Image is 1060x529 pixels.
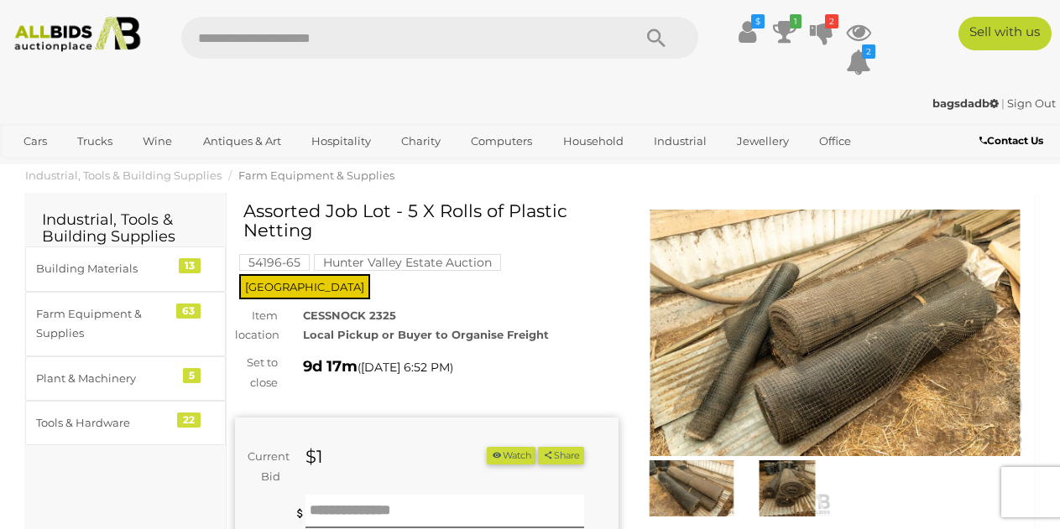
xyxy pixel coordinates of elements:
div: Farm Equipment & Supplies [36,304,175,344]
div: 63 [176,303,201,319]
a: Charity [390,127,452,155]
a: Hospitality [300,127,382,155]
strong: 9d 17m [303,357,358,376]
div: Building Materials [36,259,175,278]
div: Item location [222,306,290,345]
a: Antiques & Art [192,127,292,155]
div: 5 [183,368,201,383]
span: [GEOGRAPHIC_DATA] [239,274,370,299]
img: Assorted Job Lot - 5 X Rolls of Plastic Netting [744,460,831,516]
span: | [1001,96,1005,110]
a: $ [735,17,760,47]
a: Trucks [66,127,123,155]
div: 22 [177,412,201,428]
span: [DATE] 6:52 PM [361,360,450,375]
i: 2 [825,14,838,29]
h2: Industrial, Tools & Building Supplies [42,212,209,246]
a: Sports [13,155,69,183]
a: Household [552,127,634,155]
h1: Assorted Job Lot - 5 X Rolls of Plastic Netting [243,201,614,240]
div: Current Bid [235,447,293,486]
a: Sign Out [1007,96,1056,110]
a: 2 [809,17,834,47]
button: Search [614,17,698,59]
a: Wine [132,127,183,155]
a: Hunter Valley Estate Auction [314,256,501,269]
a: bagsdadb [932,96,1001,110]
strong: bagsdadb [932,96,999,110]
a: 54196-65 [239,256,310,269]
a: Office [808,127,862,155]
b: Contact Us [979,134,1043,147]
div: 13 [179,258,201,273]
img: Assorted Job Lot - 5 X Rolls of Plastic Netting [648,460,735,516]
mark: Hunter Valley Estate Auction [314,254,501,271]
i: 1 [790,14,802,29]
strong: $1 [305,446,323,467]
button: Watch [487,447,535,464]
div: Set to close [222,353,290,392]
a: Plant & Machinery 5 [25,356,226,401]
li: Watch this item [487,447,535,464]
i: $ [751,14,765,29]
a: Farm Equipment & Supplies 63 [25,292,226,356]
a: 2 [846,47,871,77]
a: [GEOGRAPHIC_DATA] [77,155,218,183]
a: Industrial, Tools & Building Supplies [25,169,222,182]
a: Industrial [643,127,718,155]
a: Tools & Hardware 22 [25,401,226,445]
button: Share [538,447,584,464]
a: Contact Us [979,132,1047,150]
i: 2 [862,44,875,59]
a: Farm Equipment & Supplies [238,169,394,182]
a: 1 [772,17,797,47]
span: ( ) [358,360,453,374]
a: Jewellery [726,127,800,155]
div: Plant & Machinery [36,369,175,388]
a: Cars [13,127,58,155]
mark: 54196-65 [239,254,310,271]
a: Building Materials 13 [25,246,226,291]
a: Sell with us [958,17,1052,50]
img: Assorted Job Lot - 5 X Rolls of Plastic Netting [644,210,1027,456]
strong: Local Pickup or Buyer to Organise Freight [303,328,549,341]
img: Allbids.com.au [8,17,148,52]
div: Tools & Hardware [36,413,175,433]
a: Computers [460,127,543,155]
strong: CESSNOCK 2325 [303,309,396,322]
